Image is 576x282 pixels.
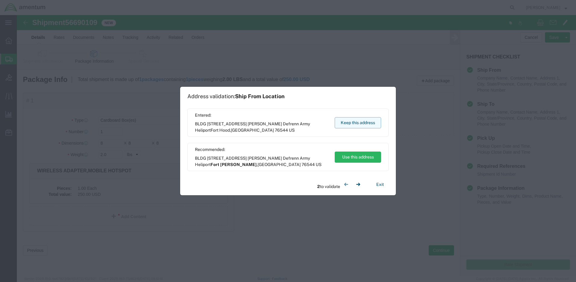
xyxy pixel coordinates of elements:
span: Entered: [195,112,329,118]
span: US [316,162,321,167]
span: 2 [317,184,320,189]
button: Exit [371,179,389,190]
span: Fort [PERSON_NAME] [211,162,257,167]
span: [GEOGRAPHIC_DATA] [231,128,274,133]
span: 76544 [302,162,315,167]
button: Keep this address [335,117,381,128]
span: Recommended: [195,146,329,153]
span: Ship From Location [235,93,285,99]
span: BLDG [STREET_ADDRESS] [PERSON_NAME] Defrenn Army Heliport , [195,121,329,133]
span: US [289,128,295,133]
span: 76544 [275,128,288,133]
div: to validate [317,178,364,190]
button: Use this address [335,152,381,163]
span: [GEOGRAPHIC_DATA] [258,162,301,167]
span: BLDG [STREET_ADDRESS] [PERSON_NAME] Defrenn Army Heliport , [195,155,329,168]
span: Fort Hood [211,128,230,133]
h1: Address validation: [187,93,285,100]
